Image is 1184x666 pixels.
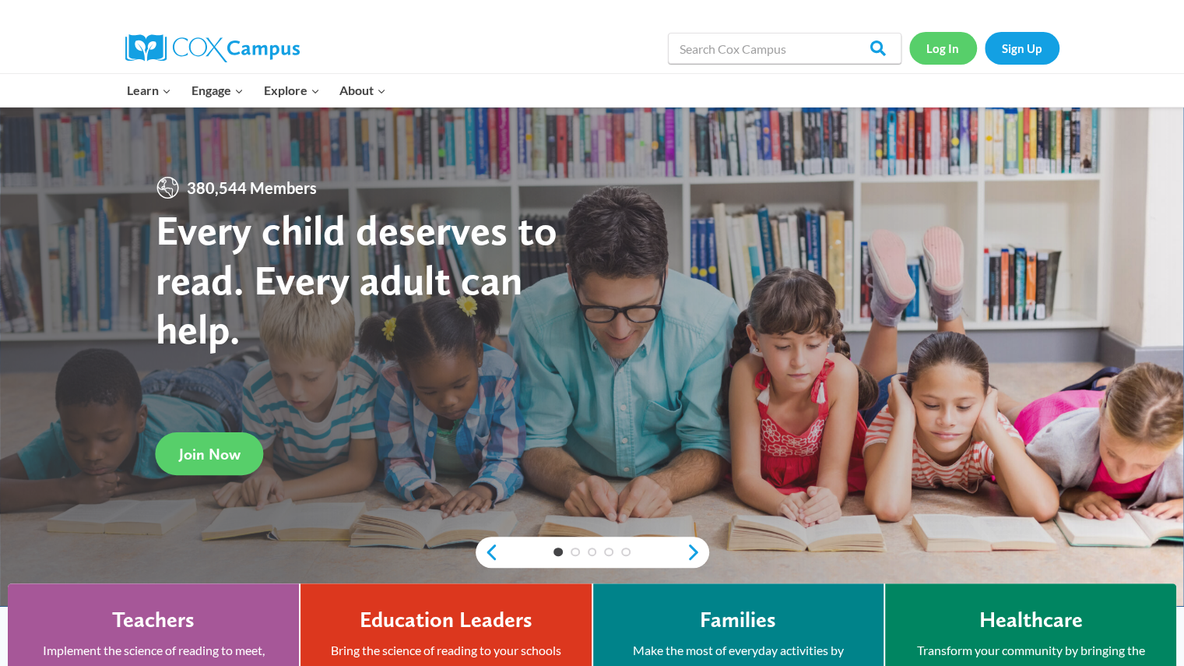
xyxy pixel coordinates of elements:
[476,537,709,568] div: content slider buttons
[553,548,563,557] a: 1
[254,74,330,107] button: Child menu of Explore
[476,543,499,562] a: previous
[621,548,631,557] a: 5
[604,548,613,557] a: 4
[179,445,241,463] span: Join Now
[181,74,254,107] button: Child menu of Engage
[588,548,597,557] a: 3
[118,74,396,107] nav: Primary Navigation
[156,432,264,475] a: Join Now
[571,548,580,557] a: 2
[181,175,323,200] span: 380,544 Members
[156,205,557,354] strong: Every child deserves to read. Every adult can help.
[686,543,709,562] a: next
[909,32,977,64] a: Log In
[978,607,1082,633] h4: Healthcare
[329,74,396,107] button: Child menu of About
[700,607,776,633] h4: Families
[985,32,1059,64] a: Sign Up
[668,33,901,64] input: Search Cox Campus
[112,607,195,633] h4: Teachers
[360,607,532,633] h4: Education Leaders
[118,74,182,107] button: Child menu of Learn
[909,32,1059,64] nav: Secondary Navigation
[125,34,300,62] img: Cox Campus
